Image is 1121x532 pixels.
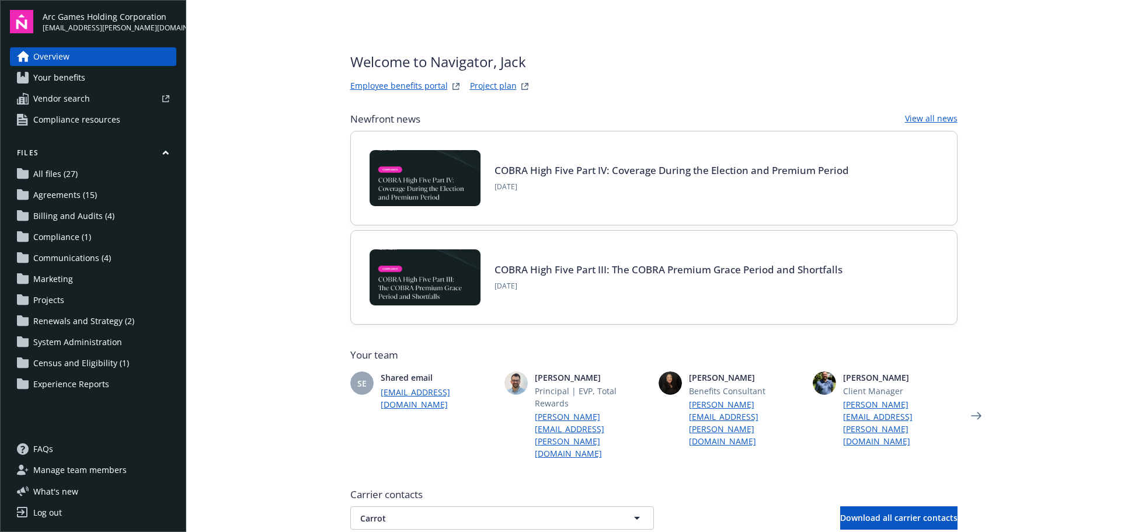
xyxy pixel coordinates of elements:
[535,411,649,460] a: [PERSON_NAME][EMAIL_ADDRESS][PERSON_NAME][DOMAIN_NAME]
[350,506,654,530] button: Carrot
[10,207,176,225] a: Billing and Audits (4)
[843,398,958,447] a: [PERSON_NAME][EMAIL_ADDRESS][PERSON_NAME][DOMAIN_NAME]
[10,333,176,352] a: System Administration
[840,512,958,523] span: Download all carrier contacts
[905,112,958,126] a: View all news
[33,461,127,479] span: Manage team members
[33,333,122,352] span: System Administration
[10,354,176,373] a: Census and Eligibility (1)
[33,249,111,267] span: Communications (4)
[843,371,958,384] span: [PERSON_NAME]
[33,186,97,204] span: Agreements (15)
[967,406,986,425] a: Next
[813,371,836,395] img: photo
[10,440,176,458] a: FAQs
[33,375,109,394] span: Experience Reports
[495,263,843,276] a: COBRA High Five Part III: The COBRA Premium Grace Period and Shortfalls
[33,312,134,331] span: Renewals and Strategy (2)
[518,79,532,93] a: projectPlanWebsite
[10,270,176,288] a: Marketing
[33,291,64,310] span: Projects
[360,512,603,524] span: Carrot
[350,51,532,72] span: Welcome to Navigator , Jack
[10,10,33,33] img: navigator-logo.svg
[535,371,649,384] span: [PERSON_NAME]
[10,228,176,246] a: Compliance (1)
[10,68,176,87] a: Your benefits
[350,79,448,93] a: Employee benefits portal
[843,385,958,397] span: Client Manager
[10,312,176,331] a: Renewals and Strategy (2)
[357,377,367,390] span: SE
[10,47,176,66] a: Overview
[33,270,73,288] span: Marketing
[10,89,176,108] a: Vendor search
[504,371,528,395] img: photo
[33,110,120,129] span: Compliance resources
[10,110,176,129] a: Compliance resources
[10,461,176,479] a: Manage team members
[370,249,481,305] img: BLOG-Card Image - Compliance - COBRA High Five Pt 3 - 09-03-25.jpg
[33,485,78,498] span: What ' s new
[10,249,176,267] a: Communications (4)
[33,228,91,246] span: Compliance (1)
[381,371,495,384] span: Shared email
[10,485,97,498] button: What's new
[449,79,463,93] a: striveWebsite
[10,291,176,310] a: Projects
[33,89,90,108] span: Vendor search
[33,440,53,458] span: FAQs
[689,398,803,447] a: [PERSON_NAME][EMAIL_ADDRESS][PERSON_NAME][DOMAIN_NAME]
[10,148,176,162] button: Files
[689,385,803,397] span: Benefits Consultant
[33,47,69,66] span: Overview
[33,354,129,373] span: Census and Eligibility (1)
[495,164,849,177] a: COBRA High Five Part IV: Coverage During the Election and Premium Period
[43,23,176,33] span: [EMAIL_ADDRESS][PERSON_NAME][DOMAIN_NAME]
[10,165,176,183] a: All files (27)
[470,79,517,93] a: Project plan
[689,371,803,384] span: [PERSON_NAME]
[840,506,958,530] button: Download all carrier contacts
[370,150,481,206] img: BLOG-Card Image - Compliance - COBRA High Five Pt 4 - 09-04-25.jpg
[43,11,176,23] span: Arc Games Holding Corporation
[10,186,176,204] a: Agreements (15)
[10,375,176,394] a: Experience Reports
[381,386,495,411] a: [EMAIL_ADDRESS][DOMAIN_NAME]
[659,371,682,395] img: photo
[495,182,849,192] span: [DATE]
[33,207,114,225] span: Billing and Audits (4)
[350,112,420,126] span: Newfront news
[33,503,62,522] div: Log out
[43,10,176,33] button: Arc Games Holding Corporation[EMAIL_ADDRESS][PERSON_NAME][DOMAIN_NAME]
[495,281,843,291] span: [DATE]
[535,385,649,409] span: Principal | EVP, Total Rewards
[350,488,958,502] span: Carrier contacts
[33,68,85,87] span: Your benefits
[33,165,78,183] span: All files (27)
[350,348,958,362] span: Your team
